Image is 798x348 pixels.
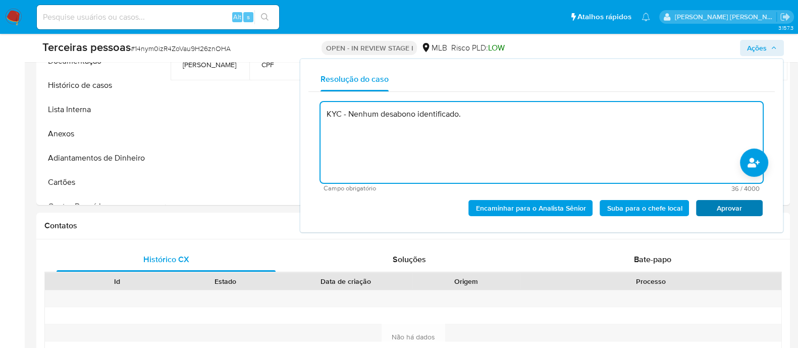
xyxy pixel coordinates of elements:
span: Ações [747,40,767,56]
div: Processo [527,276,774,286]
span: Resolução do caso [321,73,389,85]
p: OPEN - IN REVIEW STAGE I [322,41,417,55]
textarea: KYC - Nenhum desabono identificado. [321,102,763,183]
button: Contas Bancárias [39,194,165,219]
button: search-icon [254,10,275,24]
div: Origem [419,276,513,286]
span: Bate-papo [634,254,671,265]
button: Ações [740,40,784,56]
span: Histórico CX [143,254,189,265]
button: Anexos [39,122,165,146]
button: Adiantamentos de Dinheiro [39,146,165,170]
span: Atalhos rápidos [577,12,631,22]
button: Cartões [39,170,165,194]
button: Aprovar [696,200,763,216]
span: Aprovar [703,201,756,215]
div: Data de criação [287,276,405,286]
b: Terceiras pessoas [42,39,131,55]
span: Encaminhar para o Analista Sênior [475,201,586,215]
span: Campo obrigatório [324,185,542,192]
div: MLB [421,42,447,54]
button: Histórico de casos [39,73,165,97]
span: LOW [488,42,504,54]
button: Suba para o chefe local [600,200,689,216]
span: Máximo de 4000 caracteres [542,185,760,192]
h1: Contatos [44,221,782,231]
button: Lista Interna [39,97,165,122]
span: 3.157.3 [778,24,793,32]
a: Notificações [642,13,650,21]
span: Suba para o chefe local [607,201,682,215]
button: Encaminhar para o Analista Sênior [468,200,593,216]
div: Estado [178,276,273,286]
p: anna.almeida@mercadopago.com.br [675,12,777,22]
span: # 14nym0izR4ZoVau9H26znOHA [131,43,231,54]
div: Id [70,276,164,286]
span: s [247,12,250,22]
a: Sair [780,12,790,22]
span: Alt [233,12,241,22]
input: Pesquise usuários ou casos... [37,11,279,24]
span: Soluções [393,254,426,265]
span: Risco PLD: [451,42,504,54]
